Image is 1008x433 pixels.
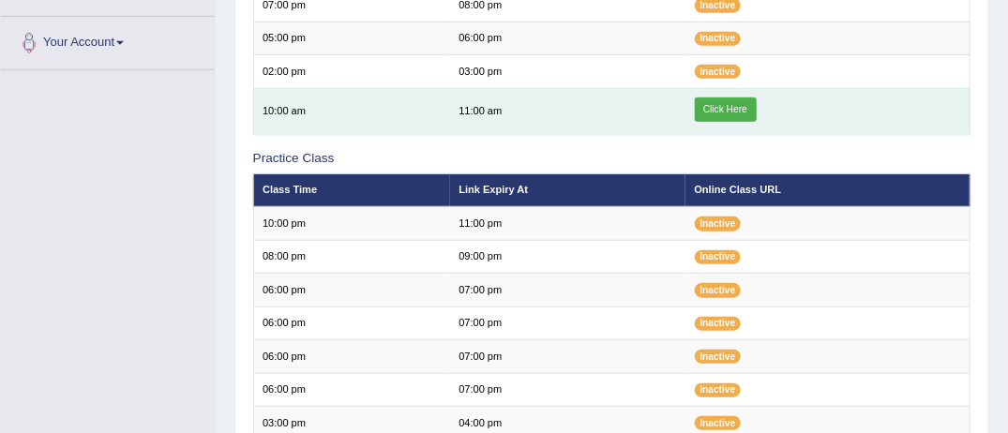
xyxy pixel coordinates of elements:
td: 11:00 am [450,88,685,135]
td: 07:00 pm [450,373,685,406]
th: Class Time [253,174,450,207]
td: 07:00 pm [450,340,685,373]
span: Inactive [695,250,742,264]
h3: Practice Class [253,152,971,166]
td: 11:00 pm [450,207,685,240]
td: 02:00 pm [253,55,450,88]
td: 09:00 pm [450,240,685,273]
td: 06:00 pm [253,340,450,373]
td: 07:00 pm [450,306,685,339]
span: Inactive [695,65,742,79]
th: Link Expiry At [450,174,685,207]
span: Inactive [695,416,742,430]
td: 03:00 pm [450,55,685,88]
td: 06:00 pm [253,274,450,306]
td: 06:00 pm [450,22,685,54]
a: Click Here [695,97,757,122]
td: 05:00 pm [253,22,450,54]
td: 07:00 pm [450,274,685,306]
td: 06:00 pm [253,306,450,339]
span: Inactive [695,216,742,231]
span: Inactive [695,283,742,297]
td: 10:00 pm [253,207,450,240]
span: Inactive [695,32,742,46]
span: Inactive [695,317,742,331]
td: 08:00 pm [253,240,450,273]
td: 10:00 am [253,88,450,135]
th: Online Class URL [685,174,970,207]
td: 06:00 pm [253,373,450,406]
span: Inactive [695,350,742,364]
span: Inactive [695,383,742,397]
a: Your Account [1,17,215,64]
